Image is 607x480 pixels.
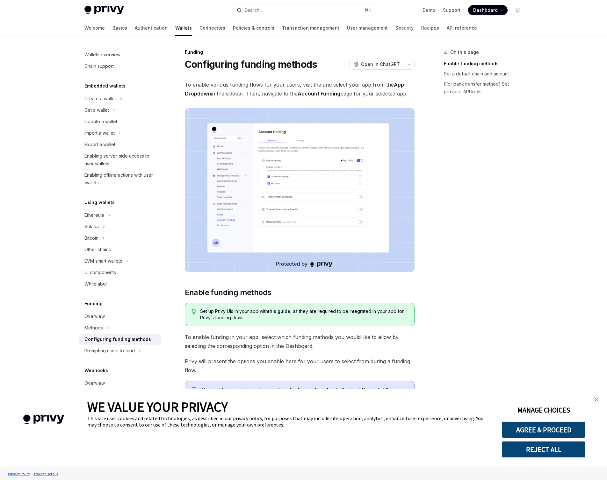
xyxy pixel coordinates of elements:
[349,59,404,70] button: Open in ChatGPT
[84,280,107,288] div: Whitelabel
[79,244,161,255] a: Other chains
[84,367,108,374] h5: Webhooks
[84,246,111,253] div: Other chains
[79,311,161,322] a: Overview
[79,60,161,72] a: Chain support
[84,171,157,187] div: Enabling offline actions with user wallets
[594,397,599,402] img: close banner
[502,421,585,438] button: AGREE & PROCEED
[444,79,528,97] a: [For bank transfer method] Set provider API keys
[444,59,528,69] a: Enable funding methods
[84,211,104,219] div: Ethereum
[84,152,157,167] div: Enabling server-side access to user wallets
[84,106,109,114] div: Get a wallet
[175,20,192,36] a: Wallets
[10,406,78,433] img: company logo
[84,118,117,125] div: Update a wallet
[191,309,196,314] svg: Tip
[421,20,439,36] a: Recipes
[443,7,460,13] a: Support
[200,386,408,406] span: We are actively working on bringing to React Native, but this is currently yet supported. Enablin...
[79,116,161,127] a: Update a wallet
[468,5,508,15] a: Dashboard
[513,5,523,15] button: Toggle dark mode
[185,108,415,272] img: Fundingupdate PNG
[84,324,103,332] div: Methods
[79,49,161,60] a: Wallets overview
[185,333,415,350] span: To enable funding in your app, select which funding methods you would like to allow by selecting ...
[87,415,492,428] div: This site uses cookies and related technologies, as described in our privacy policy, for purposes...
[84,20,105,36] a: Welcome
[473,7,498,13] span: Dashboard
[84,335,151,343] div: Configuring funding methods
[185,357,415,375] span: Privy will present the options you enable here for your users to select from during a funding flow.
[79,169,161,188] a: Enabling offline actions with user wallets
[444,69,528,79] a: Set a default chain and amount
[84,234,98,242] div: Bitcoin
[185,59,317,70] h1: Configuring funding methods
[450,48,479,56] span: On this page
[135,20,168,36] a: Authentication
[232,4,375,16] button: Search...⌘K
[79,278,161,290] a: Whitelabel
[365,8,371,13] span: ⌘ K
[6,468,32,479] a: Privacy Policy
[84,199,115,206] h5: Using wallets
[502,402,585,418] button: MANAGE CHOICES
[447,20,477,36] a: API reference
[79,267,161,278] a: UI components
[84,269,116,276] div: UI components
[185,287,271,298] span: Enable funding methods
[84,82,126,90] h5: Embedded wallets
[282,20,339,36] a: Transaction management
[233,20,274,36] a: Policies & controls
[84,129,115,137] div: Import a wallet
[84,257,122,265] div: EVM smart wallets
[84,95,116,102] div: Create a wallet
[84,223,99,230] div: Solana
[590,393,603,406] a: close banner
[395,20,414,36] a: Security
[79,378,161,389] a: Overview
[423,7,435,13] a: Demo
[84,6,124,15] img: light logo
[79,139,161,150] a: Export a wallet
[84,300,103,307] h5: Funding
[112,20,127,36] a: Basics
[502,441,585,458] button: REJECT ALL
[347,20,388,36] a: User management
[84,62,114,70] div: Chain support
[298,90,340,97] a: Account Funding
[185,49,415,55] div: Funding
[84,347,135,355] div: Prompting users to fund
[185,80,415,98] span: To enable various funding flows for your users, visit the and select your app from the in the sid...
[200,308,408,321] span: Set up Privy UIs in your app with , as they are required to be integrated in your app for Privy’s...
[361,61,400,67] span: Open in ChatGPT
[79,150,161,169] a: Enabling server-side access to user wallets
[277,387,343,392] strong: Transfer from external wallet
[84,141,115,148] div: Export a wallet
[87,399,228,415] span: WE VALUE YOUR PRIVACY
[84,379,105,387] div: Overview
[84,313,105,320] div: Overview
[84,51,120,59] div: Wallets overview
[268,308,290,314] a: this guide
[244,6,262,14] div: Search...
[199,20,225,36] a: Connectors
[79,334,161,345] a: Configuring funding methods
[32,468,60,479] a: Tracker Details
[191,387,198,393] svg: Info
